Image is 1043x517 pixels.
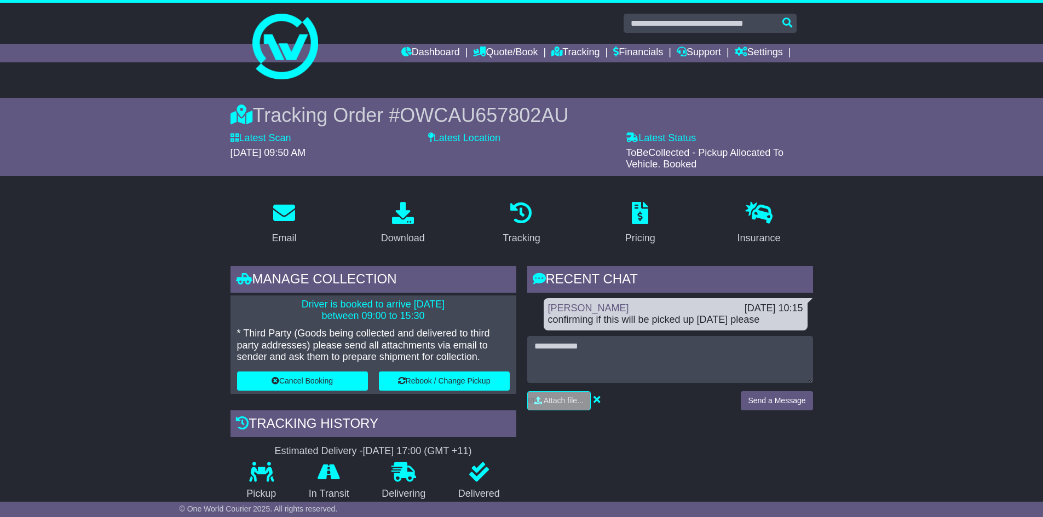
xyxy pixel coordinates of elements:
[264,198,303,249] a: Email
[626,147,783,170] span: ToBeCollected - Pickup Allocated To Vehicle. Booked
[735,44,783,62] a: Settings
[231,488,293,500] p: Pickup
[401,44,460,62] a: Dashboard
[237,328,510,363] p: * Third Party (Goods being collected and delivered to third party addresses) please send all atta...
[626,132,696,144] label: Latest Status
[231,132,291,144] label: Latest Scan
[618,198,662,249] a: Pricing
[231,103,813,127] div: Tracking Order #
[741,391,812,410] button: Send a Message
[231,445,516,457] div: Estimated Delivery -
[292,488,366,500] p: In Transit
[737,231,781,246] div: Insurance
[625,231,655,246] div: Pricing
[231,266,516,295] div: Manage collection
[363,445,472,457] div: [DATE] 17:00 (GMT +11)
[400,104,568,126] span: OWCAU657802AU
[495,198,547,249] a: Tracking
[231,410,516,440] div: Tracking history
[237,299,510,322] p: Driver is booked to arrive [DATE] between 09:00 to 15:30
[374,198,432,249] a: Download
[231,147,306,158] span: [DATE] 09:50 AM
[381,231,425,246] div: Download
[548,314,803,326] div: confirming if this will be picked up [DATE] please
[180,504,338,513] span: © One World Courier 2025. All rights reserved.
[428,132,500,144] label: Latest Location
[745,303,803,315] div: [DATE] 10:15
[473,44,538,62] a: Quote/Book
[379,371,510,391] button: Rebook / Change Pickup
[730,198,788,249] a: Insurance
[548,303,629,313] a: [PERSON_NAME]
[613,44,663,62] a: Financials
[527,266,813,295] div: RECENT CHAT
[503,231,540,246] div: Tracking
[677,44,721,62] a: Support
[237,371,368,391] button: Cancel Booking
[366,488,442,500] p: Delivering
[551,44,600,62] a: Tracking
[272,231,296,246] div: Email
[442,488,516,500] p: Delivered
